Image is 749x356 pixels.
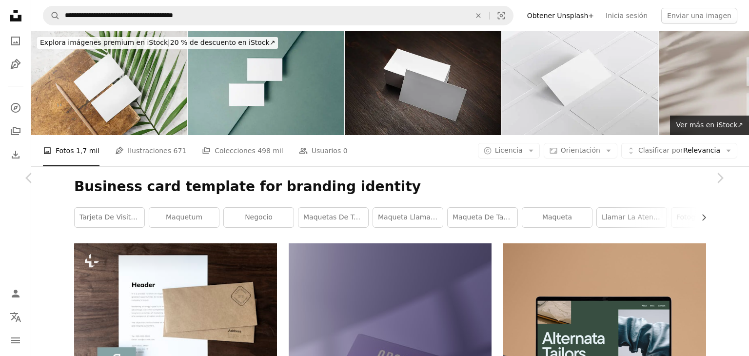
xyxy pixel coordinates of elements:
[661,8,737,23] button: Enviar una imagen
[638,146,683,154] span: Clasificar por
[521,8,600,23] a: Obtener Unsplash+
[257,145,283,156] span: 498 mil
[37,37,278,49] div: 20 % de descuento en iStock ↗
[448,208,517,227] a: Maqueta de tarjeta de presentación
[490,6,513,25] button: Búsqueda visual
[149,208,219,227] a: maquetum
[43,6,60,25] button: Buscar en Unsplash
[561,146,600,154] span: Orientación
[224,208,294,227] a: negocio
[74,178,706,196] h1: Business card template for branding identity
[31,31,187,135] img: Limpie la maqueta mínima de la tarjeta de visita en la placa de madera con hojas y lápiz
[670,116,749,135] a: Ver más en iStock↗
[202,135,283,166] a: Colecciones 498 mil
[298,208,368,227] a: Maquetas de tarjetas de visitum
[115,135,186,166] a: Ilustraciones 671
[495,146,523,154] span: Licencia
[75,208,144,227] a: tarjeta de visitum
[676,121,743,129] span: Ver más en iStock ↗
[31,31,284,55] a: Explora imágenes premium en iStock|20 % de descuento en iStock↗
[600,8,653,23] a: Inicia sesión
[468,6,489,25] button: Borrar
[74,311,277,319] a: Maqueta de documentos y sobres
[6,55,25,74] a: Ilustraciones
[621,143,737,158] button: Clasificar porRelevancia
[343,145,348,156] span: 0
[6,307,25,327] button: Idioma
[671,208,741,227] a: fotografía con flash
[299,135,348,166] a: Usuarios 0
[345,31,501,135] img: Blank business cards
[6,284,25,303] a: Iniciar sesión / Registrarse
[43,6,513,25] form: Encuentra imágenes en todo el sitio
[373,208,443,227] a: Maqueta llamativa
[6,121,25,141] a: Colecciones
[544,143,617,158] button: Orientación
[6,31,25,51] a: Fotos
[173,145,186,156] span: 671
[188,31,344,135] img: Blank two business card template shot on professional studio
[638,146,720,156] span: Relevancia
[478,143,540,158] button: Licencia
[597,208,667,227] a: Llamar la atención
[522,208,592,227] a: Maqueta
[6,331,25,350] button: Menú
[40,39,170,46] span: Explora imágenes premium en iStock |
[690,131,749,225] a: Siguiente
[6,98,25,118] a: Explorar
[502,31,658,135] img: Maqueta de tarjetas de visita horizontales sobre fondo blanco con sombras suaves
